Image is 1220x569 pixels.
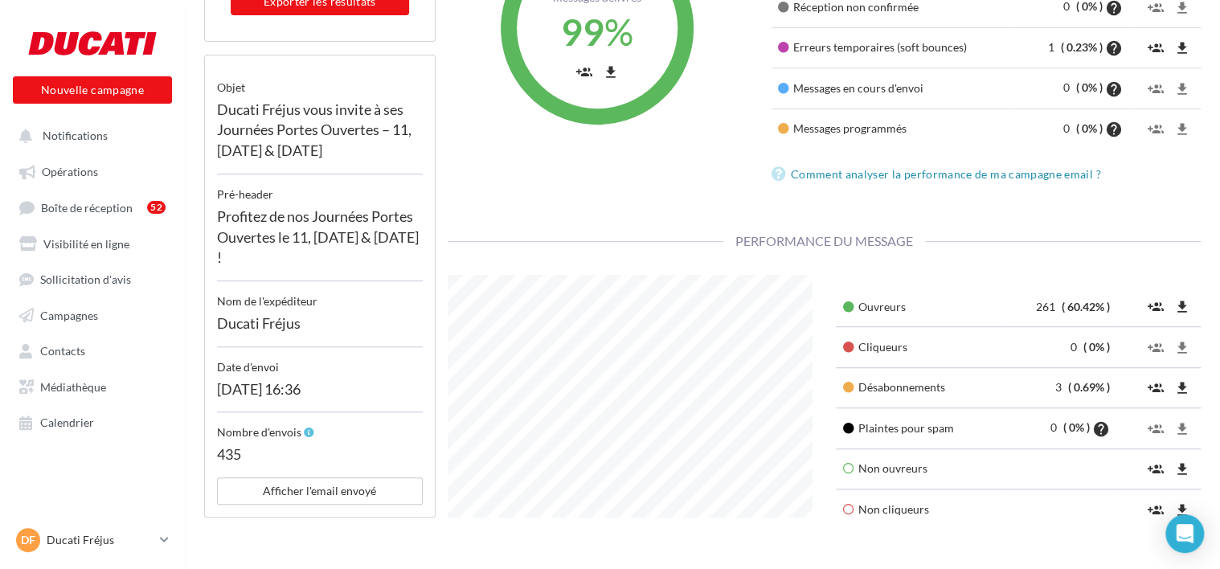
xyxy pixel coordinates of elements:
i: group_add [576,64,592,80]
span: Opérations [42,165,98,178]
td: Désabonnements [836,367,1001,407]
span: ( 0% ) [1063,420,1090,434]
i: file_download [1174,380,1190,396]
span: Campagnes [40,308,98,321]
button: file_download [1170,456,1194,482]
span: ( 0.69% ) [1068,380,1110,394]
span: ( 0.23% ) [1061,40,1103,54]
i: group_add [1148,380,1164,396]
button: group_add [1144,496,1168,522]
div: Ducati Fréjus vous invite à ses Journées Portes Ouvertes – 11, [DATE] & [DATE] [217,96,423,174]
button: group_add [1144,293,1168,320]
button: file_download [1170,415,1194,441]
button: file_download [599,58,623,84]
button: file_download [1170,75,1194,101]
a: Boîte de réception52 [10,192,175,222]
button: file_download [1170,375,1194,401]
button: Nouvelle campagne [13,76,172,104]
span: 3 [1055,380,1066,394]
i: file_download [1174,299,1190,315]
span: 99 [561,10,604,54]
span: 0 [1050,420,1061,434]
span: Notifications [43,129,108,142]
td: Non cliqueurs [836,489,1116,530]
a: Opérations [10,156,175,185]
i: file_download [1174,81,1190,97]
td: Non ouvreurs [836,448,1116,489]
i: help [1092,421,1110,437]
div: Profitez de nos Journées Portes Ouvertes le 11, [DATE] & [DATE] ! [217,203,423,281]
button: Afficher l'email envoyé [217,477,423,505]
div: objet [217,68,423,96]
span: ( 0% ) [1076,121,1103,135]
i: group_add [1148,299,1164,315]
div: 435 [217,440,423,477]
a: Sollicitation d'avis [10,264,175,293]
span: 0 [1071,340,1081,354]
td: Erreurs temporaires (soft bounces) [772,27,1009,68]
div: Open Intercom Messenger [1165,514,1204,553]
i: file_download [603,64,619,80]
div: Ducati Fréjus [217,309,423,347]
i: file_download [1174,502,1190,518]
button: group_add [1144,415,1168,441]
span: 261 [1036,300,1059,313]
i: group_add [1148,421,1164,437]
a: Calendrier [10,407,175,436]
i: file_download [1174,121,1190,137]
i: file_download [1174,40,1190,56]
div: Pré-header [217,174,423,203]
span: ( 60.42% ) [1062,300,1110,313]
td: Plaintes pour spam [836,408,1001,448]
button: file_download [1170,496,1194,522]
i: help [1105,81,1123,97]
i: group_add [1148,40,1164,56]
span: Sollicitation d'avis [40,272,131,286]
i: group_add [1148,340,1164,356]
td: Ouvreurs [836,287,1001,327]
i: file_download [1174,461,1190,477]
a: Campagnes [10,300,175,329]
a: Visibilité en ligne [10,228,175,257]
button: file_download [1170,293,1194,320]
button: group_add [1144,456,1168,482]
td: Cliqueurs [836,327,1001,367]
span: Performance du message [723,233,925,248]
i: file_download [1174,340,1190,356]
i: group_add [1148,121,1164,137]
span: Calendrier [40,415,94,429]
td: Messages en cours d'envoi [772,68,1009,108]
span: Contacts [40,344,85,358]
span: Nombre d'envois [217,425,301,439]
a: Médiathèque [10,371,175,400]
i: group_add [1148,461,1164,477]
i: help [1105,40,1123,56]
i: group_add [1148,81,1164,97]
button: group_add [572,58,596,84]
p: Ducati Fréjus [47,532,154,548]
span: Visibilité en ligne [43,236,129,250]
td: Messages programmés [772,108,1009,149]
a: DF Ducati Fréjus [13,525,172,555]
span: 0 [1063,121,1074,135]
button: group_add [1144,375,1168,401]
i: group_add [1148,502,1164,518]
button: Notifications [10,121,169,149]
div: % [529,6,665,59]
div: [DATE] 16:36 [217,375,423,413]
i: help [1105,121,1123,137]
i: file_download [1174,421,1190,437]
span: Médiathèque [40,379,106,393]
div: Date d'envoi [217,347,423,375]
a: Contacts [10,335,175,364]
button: group_add [1144,75,1168,101]
span: ( 0% ) [1083,340,1110,354]
span: DF [21,532,35,548]
button: group_add [1144,334,1168,360]
button: file_download [1170,35,1194,61]
span: 0 [1063,80,1074,94]
span: Boîte de réception [41,200,133,214]
span: ( 0% ) [1076,80,1103,94]
button: group_add [1144,116,1168,142]
button: file_download [1170,334,1194,360]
